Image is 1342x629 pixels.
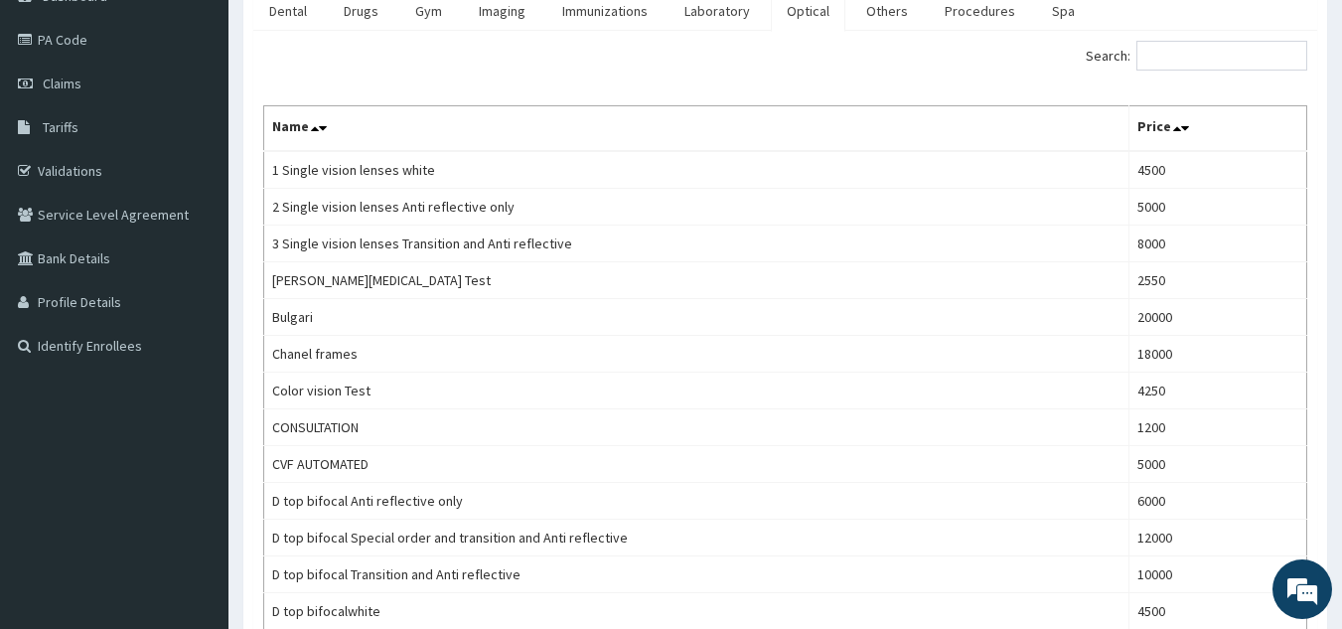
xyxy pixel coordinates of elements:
span: We're online! [115,188,274,389]
span: Claims [43,75,81,92]
td: D top bifocal Special order and transition and Anti reflective [264,520,1129,556]
td: 4250 [1128,373,1306,409]
td: 12000 [1128,520,1306,556]
td: Chanel frames [264,336,1129,373]
img: d_794563401_company_1708531726252_794563401 [37,99,80,149]
td: 10000 [1128,556,1306,593]
textarea: Type your message and hit 'Enter' [10,418,378,488]
td: 1 Single vision lenses white [264,151,1129,189]
td: 20000 [1128,299,1306,336]
span: Tariffs [43,118,78,136]
td: 5000 [1128,189,1306,226]
div: Minimize live chat window [326,10,373,58]
td: CVF AUTOMATED [264,446,1129,483]
td: 3 Single vision lenses Transition and Anti reflective [264,226,1129,262]
td: 2 Single vision lenses Anti reflective only [264,189,1129,226]
td: [PERSON_NAME][MEDICAL_DATA] Test [264,262,1129,299]
input: Search: [1136,41,1307,71]
td: 5000 [1128,446,1306,483]
td: CONSULTATION [264,409,1129,446]
td: D top bifocal Transition and Anti reflective [264,556,1129,593]
td: 2550 [1128,262,1306,299]
th: Name [264,106,1129,152]
td: 8000 [1128,226,1306,262]
td: Bulgari [264,299,1129,336]
td: D top bifocal Anti reflective only [264,483,1129,520]
td: Color vision Test [264,373,1129,409]
td: 18000 [1128,336,1306,373]
td: 1200 [1128,409,1306,446]
div: Chat with us now [103,111,334,137]
label: Search: [1086,41,1307,71]
td: 6000 [1128,483,1306,520]
td: 4500 [1128,151,1306,189]
th: Price [1128,106,1306,152]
